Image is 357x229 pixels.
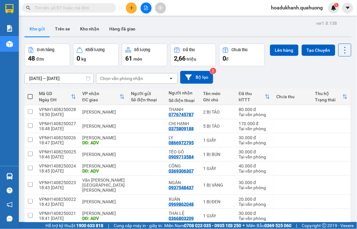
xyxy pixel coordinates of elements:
[6,41,13,47] img: warehouse-icon
[108,222,109,229] span: |
[129,6,134,10] span: plus
[203,213,232,218] div: 1 GIÁY
[6,173,13,180] img: warehouse-icon
[122,44,167,66] button: Số lượng61món
[169,202,194,207] div: 0969862048
[170,44,216,66] button: Đã thu2,66 triệu
[24,44,70,66] button: Đơn hàng48đơn
[100,75,143,82] div: Chọn văn phòng nhận
[169,140,194,145] div: 0866972795
[131,97,162,102] div: Số điện thoại
[39,185,76,190] div: 18:43 [DATE]
[180,71,213,84] button: Bộ lọc
[322,223,327,228] span: copyright
[39,168,76,173] div: 18:45 [DATE]
[39,126,76,131] div: 18:48 [DATE]
[134,48,150,52] div: Số lượng
[158,6,163,10] span: aim
[39,107,76,112] div: VPNH1408250028
[183,48,195,52] div: Đã thu
[36,88,79,105] th: Toggle SortBy
[169,216,194,221] div: 0366803209
[239,211,270,216] div: 30.000 đ
[345,5,351,11] span: caret-down
[243,224,245,227] span: ⚪️
[219,44,265,66] button: Chưa thu0đ
[39,202,76,207] div: 18:42 [DATE]
[239,97,265,102] div: HTTT
[169,90,197,95] div: Người nhận
[39,149,76,154] div: VPNH1408250025
[39,154,76,159] div: 18:46 [DATE]
[342,3,353,13] button: caret-down
[25,73,93,83] input: Select a date range.
[203,199,232,204] div: 1 BỊ ĐEN
[164,222,241,229] span: Miền Nam
[239,91,265,96] div: Đã thu
[39,197,76,202] div: VPNH1408250022
[39,211,76,216] div: VPNH1408250021
[203,183,232,188] div: 1 BỊ VÀNG
[169,121,197,126] div: CHỊ HẠNH
[39,163,76,168] div: VPNH1408250024
[39,135,76,140] div: VPNH1408250026
[239,197,270,202] div: 20.000 đ
[73,44,119,66] button: Khối lượng0kg
[82,216,125,221] div: DĐ: ADV
[169,180,197,185] div: NGÂN
[239,163,270,168] div: 40.000 đ
[239,185,270,190] div: Tại văn phòng
[239,216,270,221] div: Tại văn phòng
[39,91,71,96] div: Mã GD
[82,109,125,114] div: [PERSON_NAME]
[82,140,125,145] div: DĐ: ADV
[7,202,13,208] span: notification
[203,138,232,143] div: 1 GIẤY
[226,56,229,61] span: đ
[239,154,270,159] div: Tại văn phòng
[296,222,297,229] span: |
[203,152,232,157] div: 1 BỊ BÚN
[126,3,137,13] button: plus
[331,5,337,11] img: icon-new-feature
[203,109,232,114] div: 2 BỊ TÁO
[81,56,86,61] span: kg
[315,97,343,102] div: Trạng thái
[37,48,54,52] div: Đơn hàng
[169,112,194,117] div: 0776745787
[82,152,125,157] div: [PERSON_NAME]
[82,135,125,140] div: [PERSON_NAME]
[239,121,270,126] div: 170.000 đ
[239,107,270,112] div: 80.000 đ
[39,121,76,126] div: VPNH1408250027
[133,56,142,61] span: món
[239,149,270,154] div: 30.000 đ
[246,222,292,229] span: Miền Bắc
[223,55,226,62] span: 0
[82,168,125,173] div: DĐ: ADV
[266,4,328,12] span: hoadukhanh.quehuong
[169,211,197,216] div: THÁI LỆ
[235,88,273,105] th: Toggle SortBy
[75,21,104,36] button: Kho nhận
[36,56,44,61] span: đơn
[316,20,337,27] div: ver 1.8.138
[39,216,76,221] div: 18:41 [DATE]
[82,178,125,193] div: Văn [PERSON_NAME][GEOGRAPHIC_DATA][PERSON_NAME]
[335,3,338,7] span: 1
[86,48,105,52] div: Khối lượng
[82,124,125,129] div: [PERSON_NAME]
[334,3,339,7] sup: 1
[155,3,166,13] button: aim
[169,76,174,81] svg: open
[144,6,148,10] span: file-add
[79,88,128,105] th: Toggle SortBy
[239,140,270,145] div: Tại văn phòng
[239,202,270,207] div: Tại văn phòng
[114,222,163,229] span: Cung cấp máy in - giấy in:
[7,188,13,194] span: question-circle
[6,25,13,32] img: solution-icon
[187,56,196,61] span: triệu
[239,126,270,131] div: Tại văn phòng
[265,223,292,228] strong: 0369 525 060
